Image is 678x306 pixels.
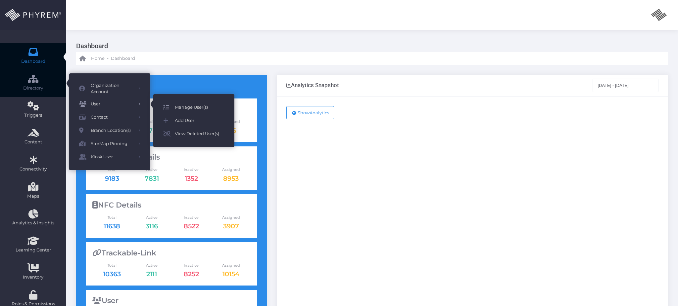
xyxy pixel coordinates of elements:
span: Home [91,55,105,62]
a: 7831 [145,174,159,182]
a: 10363 [103,270,121,278]
span: Active [132,167,171,172]
span: Directory [4,85,62,92]
span: Kiosk User [91,153,134,161]
a: User [69,97,150,111]
span: Assigned [211,215,251,220]
span: StorMap Pinning [91,139,134,148]
a: Branch Location(s) [69,124,150,137]
a: 1352 [185,174,198,182]
span: Learning Center [4,247,62,253]
a: Contact [69,111,150,124]
span: Inactive [171,167,211,172]
a: Organization Account [69,80,150,97]
span: Inactive [171,263,211,268]
a: 8522 [184,222,199,230]
li: - [106,55,110,62]
a: 8953 [223,174,239,182]
a: Add User [153,114,234,127]
span: Content [4,139,62,145]
span: Triggers [4,112,62,119]
a: 3116 [146,222,158,230]
span: Inactive [171,215,211,220]
a: 10154 [222,270,239,278]
a: 2111 [146,270,157,278]
input: Select Date Range [593,79,659,92]
span: Maps [27,193,39,200]
span: Dashboard [21,58,45,65]
span: Connectivity [4,166,62,172]
span: Show [298,110,310,115]
span: Active [132,215,171,220]
a: 11638 [104,222,120,230]
h3: Dashboard [76,40,663,52]
span: Branch Location(s) [91,126,134,135]
span: Contact [91,113,134,122]
span: Inventory [4,274,62,281]
a: Manage User(s) [153,101,234,114]
a: Dashboard [111,52,135,65]
a: 8252 [184,270,199,278]
span: Total [92,263,132,268]
div: Analytics Snapshot [286,82,339,89]
a: Kiosk User [69,150,150,164]
span: User [91,100,134,108]
div: NFC Details [92,201,251,210]
button: ShowAnalytics [286,106,334,119]
a: Home [79,52,105,65]
a: StorMap Pinning [69,137,150,150]
a: View Deleted User(s) [153,127,234,140]
span: Organization Account [91,82,134,95]
a: 9183 [105,174,119,182]
span: Dashboard [111,55,135,62]
div: QR-Code Details [92,153,251,162]
span: View Deleted User(s) [175,130,224,138]
div: Trackable-Link [92,249,251,257]
span: Active [132,263,171,268]
span: Add User [175,116,224,125]
span: Manage User(s) [175,103,224,112]
span: Analytics & Insights [4,220,62,226]
span: Total [92,215,132,220]
div: User [92,296,251,305]
span: Assigned [211,263,251,268]
span: Assigned [211,167,251,172]
a: 3907 [223,222,239,230]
